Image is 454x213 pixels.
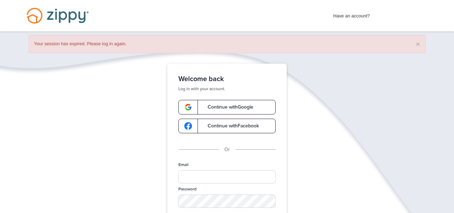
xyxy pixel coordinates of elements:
[178,170,276,183] input: Email
[201,124,259,128] span: Continue with Facebook
[333,9,370,20] span: Have an account?
[178,186,197,192] label: Password
[224,146,230,153] p: Or
[178,75,276,83] h1: Welcome back
[178,162,188,168] label: Email
[178,195,276,208] input: Password
[178,86,276,92] p: Log in with your account.
[416,40,420,48] button: ×
[184,103,192,111] img: google-logo
[178,119,276,133] a: google-logoContinue withFacebook
[29,35,426,53] div: Your session has expired. Please log in again.
[178,100,276,115] a: google-logoContinue withGoogle
[184,122,192,130] img: google-logo
[201,105,253,110] span: Continue with Google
